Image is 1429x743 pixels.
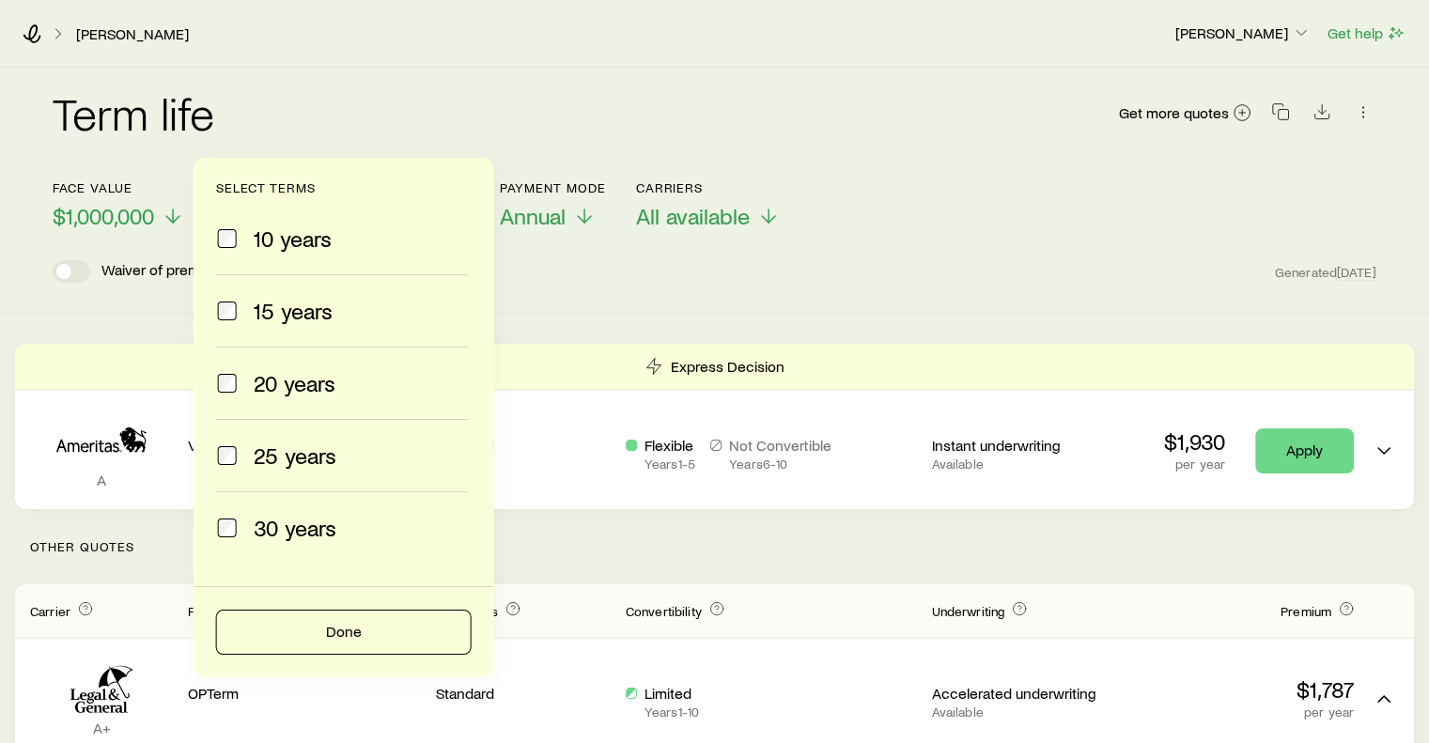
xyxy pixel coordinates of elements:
a: Apply [1255,428,1354,473]
span: Product [188,603,234,619]
span: Annual [500,203,566,229]
span: $1,000,000 [53,203,154,229]
p: per year [1164,457,1225,472]
p: $1,930 [1164,428,1225,455]
span: Generated [1275,264,1376,281]
span: All available [636,203,750,229]
div: Term quotes [15,344,1414,509]
p: Face value [53,180,184,195]
span: Convertibility [626,603,702,619]
p: Accelerated underwriting [931,684,1106,703]
p: A [30,471,173,489]
p: Years 1 - 5 [645,457,695,472]
p: Value Plus Term [188,436,421,455]
p: Express Decision [671,357,784,376]
p: Waiver of premium rider [101,260,256,283]
p: Not Convertible [729,436,831,455]
a: Download CSV [1309,106,1335,124]
span: Get more quotes [1119,105,1229,120]
p: Standard [436,436,611,455]
p: Years 6 - 10 [729,457,831,472]
span: 10 years [254,225,332,252]
span: [DATE] [1337,264,1376,281]
button: Get help [1327,23,1406,44]
p: A+ [30,719,173,737]
p: Other Quotes [15,509,1414,584]
button: Payment ModeAnnual [500,180,606,230]
p: Carriers [636,180,780,195]
p: Flexible [645,436,695,455]
span: Premium [1281,603,1331,619]
a: [PERSON_NAME] [75,25,190,43]
button: CarriersAll available [636,180,780,230]
p: Available [931,457,1106,472]
p: Standard [436,684,611,703]
p: $1,787 [1121,676,1354,703]
p: [PERSON_NAME] [1175,23,1311,42]
a: Get more quotes [1118,102,1252,124]
p: Limited [645,684,699,703]
p: Available [931,704,1106,720]
button: [PERSON_NAME] [1174,23,1312,45]
p: Years 1 - 10 [645,704,699,720]
h2: Term life [53,90,214,135]
p: per year [1121,704,1354,720]
span: Carrier [30,603,70,619]
p: Payment Mode [500,180,606,195]
p: OPTerm [188,684,421,703]
p: Select terms [216,180,472,195]
p: Instant underwriting [931,436,1106,455]
input: 10 years [218,229,237,248]
span: Underwriting [931,603,1004,619]
button: Face value$1,000,000 [53,180,184,230]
